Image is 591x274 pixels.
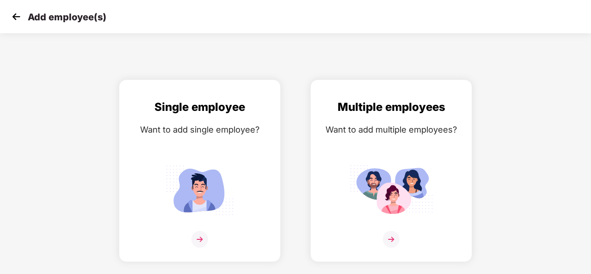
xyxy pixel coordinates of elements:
[350,161,433,219] img: svg+xml;base64,PHN2ZyB4bWxucz0iaHR0cDovL3d3dy53My5vcmcvMjAwMC9zdmciIGlkPSJNdWx0aXBsZV9lbXBsb3llZS...
[28,12,106,23] p: Add employee(s)
[129,98,271,116] div: Single employee
[320,123,462,136] div: Want to add multiple employees?
[383,231,400,248] img: svg+xml;base64,PHN2ZyB4bWxucz0iaHR0cDovL3d3dy53My5vcmcvMjAwMC9zdmciIHdpZHRoPSIzNiIgaGVpZ2h0PSIzNi...
[129,123,271,136] div: Want to add single employee?
[9,10,23,24] img: svg+xml;base64,PHN2ZyB4bWxucz0iaHR0cDovL3d3dy53My5vcmcvMjAwMC9zdmciIHdpZHRoPSIzMCIgaGVpZ2h0PSIzMC...
[191,231,208,248] img: svg+xml;base64,PHN2ZyB4bWxucz0iaHR0cDovL3d3dy53My5vcmcvMjAwMC9zdmciIHdpZHRoPSIzNiIgaGVpZ2h0PSIzNi...
[158,161,241,219] img: svg+xml;base64,PHN2ZyB4bWxucz0iaHR0cDovL3d3dy53My5vcmcvMjAwMC9zdmciIGlkPSJTaW5nbGVfZW1wbG95ZWUiIH...
[320,98,462,116] div: Multiple employees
